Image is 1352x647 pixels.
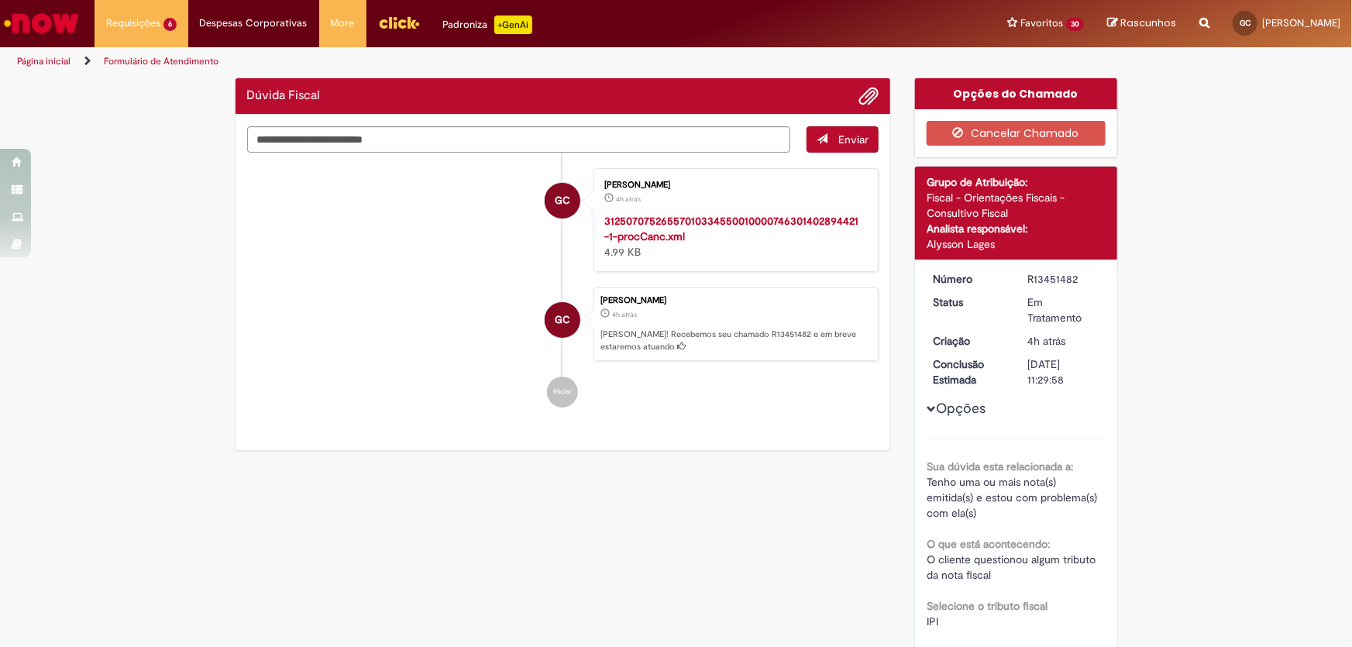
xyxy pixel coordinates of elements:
[247,153,879,424] ul: Histórico de tíquete
[378,11,420,34] img: click_logo_yellow_360x200.png
[1028,271,1100,287] div: R13451482
[921,333,1017,349] dt: Criação
[927,537,1050,551] b: O que está acontecendo:
[927,190,1106,221] div: Fiscal - Orientações Fiscais - Consultivo Fiscal
[604,214,858,243] a: 31250707526557010334550010000746301402894421-1-procCanc.xml
[838,132,869,146] span: Enviar
[858,86,879,106] button: Adicionar anexos
[545,302,580,338] div: Gabriele Vitoria de Oliveira Correa
[927,614,938,628] span: IPI
[1020,15,1063,31] span: Favoritos
[1262,16,1340,29] span: [PERSON_NAME]
[494,15,532,34] p: +GenAi
[247,126,791,153] textarea: Digite sua mensagem aqui...
[604,213,862,260] div: 4.99 KB
[1028,356,1100,387] div: [DATE] 11:29:58
[927,459,1073,473] b: Sua dúvida esta relacionada a:
[331,15,355,31] span: More
[106,15,160,31] span: Requisições
[1028,333,1100,349] div: 27/08/2025 10:29:55
[2,8,81,39] img: ServiceNow
[247,89,321,103] h2: Dúvida Fiscal Histórico de tíquete
[545,183,580,219] div: Gabriele Vitoria de Oliveira Correa
[1240,18,1251,28] span: GC
[104,55,218,67] a: Formulário de Atendimento
[1066,18,1084,31] span: 30
[927,475,1100,520] span: Tenho uma ou mais nota(s) emitida(s) e estou com problema(s) com ela(s)
[921,271,1017,287] dt: Número
[612,310,637,319] time: 27/08/2025 10:29:55
[163,18,177,31] span: 6
[247,287,879,362] li: Gabriele Vitoria de Oliveira Correa
[604,181,862,190] div: [PERSON_NAME]
[1120,15,1176,30] span: Rascunhos
[921,356,1017,387] dt: Conclusão Estimada
[915,78,1117,109] div: Opções do Chamado
[927,552,1099,582] span: O cliente questionou algum tributo da nota fiscal
[616,194,641,204] time: 27/08/2025 10:29:38
[927,121,1106,146] button: Cancelar Chamado
[927,599,1048,613] b: Selecione o tributo fiscal
[921,294,1017,310] dt: Status
[927,174,1106,190] div: Grupo de Atribuição:
[616,194,641,204] span: 4h atrás
[555,301,570,339] span: GC
[1107,16,1176,31] a: Rascunhos
[1028,334,1066,348] time: 27/08/2025 10:29:55
[600,329,870,353] p: [PERSON_NAME]! Recebemos seu chamado R13451482 e em breve estaremos atuando.
[927,236,1106,252] div: Alysson Lages
[600,296,870,305] div: [PERSON_NAME]
[927,221,1106,236] div: Analista responsável:
[200,15,308,31] span: Despesas Corporativas
[1028,334,1066,348] span: 4h atrás
[12,47,889,76] ul: Trilhas de página
[443,15,532,34] div: Padroniza
[17,55,71,67] a: Página inicial
[807,126,879,153] button: Enviar
[555,182,570,219] span: GC
[612,310,637,319] span: 4h atrás
[1028,294,1100,325] div: Em Tratamento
